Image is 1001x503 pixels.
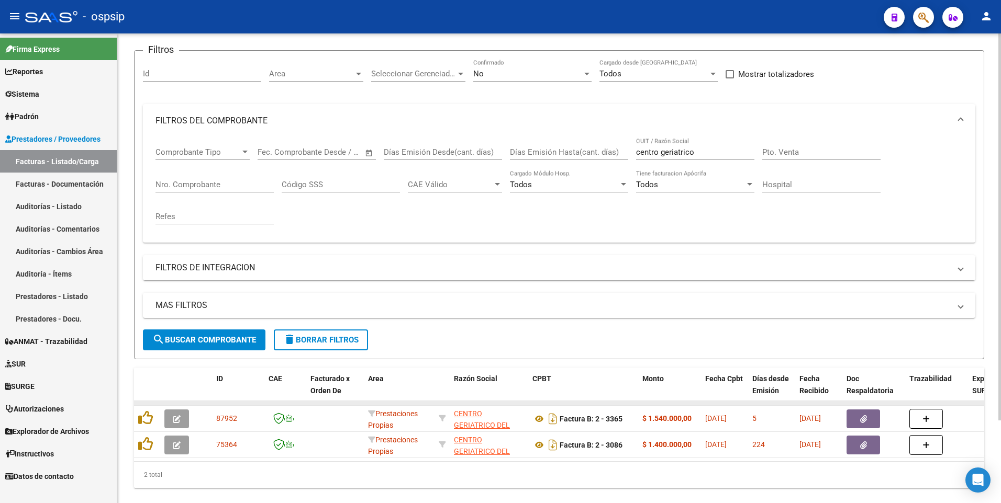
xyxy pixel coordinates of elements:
[454,434,524,456] div: 30580530946
[216,440,237,449] span: 75364
[5,426,89,437] span: Explorador de Archivos
[212,368,264,414] datatable-header-cell: ID
[269,69,354,78] span: Area
[799,414,821,422] span: [DATE]
[473,69,484,78] span: No
[264,368,306,414] datatable-header-cell: CAE
[701,368,748,414] datatable-header-cell: Fecha Cpbt
[842,368,905,414] datatable-header-cell: Doc Respaldatoria
[83,5,125,28] span: - ospsip
[546,410,560,427] i: Descargar documento
[5,66,43,77] span: Reportes
[5,448,54,460] span: Instructivos
[408,180,493,189] span: CAE Válido
[283,335,359,345] span: Borrar Filtros
[642,440,692,449] strong: $ 1.400.000,00
[216,414,237,422] span: 87952
[143,255,975,280] mat-expansion-panel-header: FILTROS DE INTEGRACION
[5,358,26,370] span: SUR
[134,462,984,488] div: 2 total
[5,43,60,55] span: Firma Express
[5,88,39,100] span: Sistema
[752,414,757,422] span: 5
[847,374,894,395] span: Doc Respaldatoria
[155,147,240,157] span: Comprobante Tipo
[454,374,497,383] span: Razón Social
[216,374,223,383] span: ID
[642,414,692,422] strong: $ 1.540.000,00
[143,138,975,243] div: FILTROS DEL COMPROBANTE
[752,374,789,395] span: Días desde Emisión
[510,180,532,189] span: Todos
[364,368,435,414] datatable-header-cell: Area
[143,104,975,138] mat-expansion-panel-header: FILTROS DEL COMPROBANTE
[8,10,21,22] mat-icon: menu
[152,335,256,345] span: Buscar Comprobante
[269,374,282,383] span: CAE
[371,69,456,78] span: Seleccionar Gerenciador
[546,437,560,453] i: Descargar documento
[909,374,952,383] span: Trazabilidad
[258,147,292,157] input: Start date
[301,147,352,157] input: End date
[799,374,829,395] span: Fecha Recibido
[748,368,795,414] datatable-header-cell: Días desde Emisión
[705,414,727,422] span: [DATE]
[5,133,101,145] span: Prestadores / Proveedores
[5,403,64,415] span: Autorizaciones
[143,42,179,57] h3: Filtros
[5,336,87,347] span: ANMAT - Trazabilidad
[599,69,621,78] span: Todos
[738,68,814,81] span: Mostrar totalizadores
[143,329,265,350] button: Buscar Comprobante
[454,436,512,479] span: CENTRO GERIATRICO DEL OESTE SOCIEDAD ANONIMA
[363,147,375,159] button: Open calendar
[705,374,743,383] span: Fecha Cpbt
[274,329,368,350] button: Borrar Filtros
[454,408,524,430] div: 30580530946
[368,374,384,383] span: Area
[450,368,528,414] datatable-header-cell: Razón Social
[642,374,664,383] span: Monto
[532,374,551,383] span: CPBT
[799,440,821,449] span: [DATE]
[5,471,74,482] span: Datos de contacto
[368,409,418,430] span: Prestaciones Propias
[560,415,622,423] strong: Factura B: 2 - 3365
[155,262,950,273] mat-panel-title: FILTROS DE INTEGRACION
[143,293,975,318] mat-expansion-panel-header: MAS FILTROS
[560,441,622,449] strong: Factura B: 2 - 3086
[795,368,842,414] datatable-header-cell: Fecha Recibido
[155,115,950,127] mat-panel-title: FILTROS DEL COMPROBANTE
[454,409,512,453] span: CENTRO GERIATRICO DEL OESTE SOCIEDAD ANONIMA
[905,368,968,414] datatable-header-cell: Trazabilidad
[5,381,35,392] span: SURGE
[152,333,165,346] mat-icon: search
[310,374,350,395] span: Facturado x Orden De
[155,300,950,311] mat-panel-title: MAS FILTROS
[368,436,418,456] span: Prestaciones Propias
[5,111,39,122] span: Padrón
[528,368,638,414] datatable-header-cell: CPBT
[980,10,993,22] mat-icon: person
[752,440,765,449] span: 224
[636,180,658,189] span: Todos
[306,368,364,414] datatable-header-cell: Facturado x Orden De
[283,333,296,346] mat-icon: delete
[705,440,727,449] span: [DATE]
[965,467,991,493] div: Open Intercom Messenger
[638,368,701,414] datatable-header-cell: Monto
